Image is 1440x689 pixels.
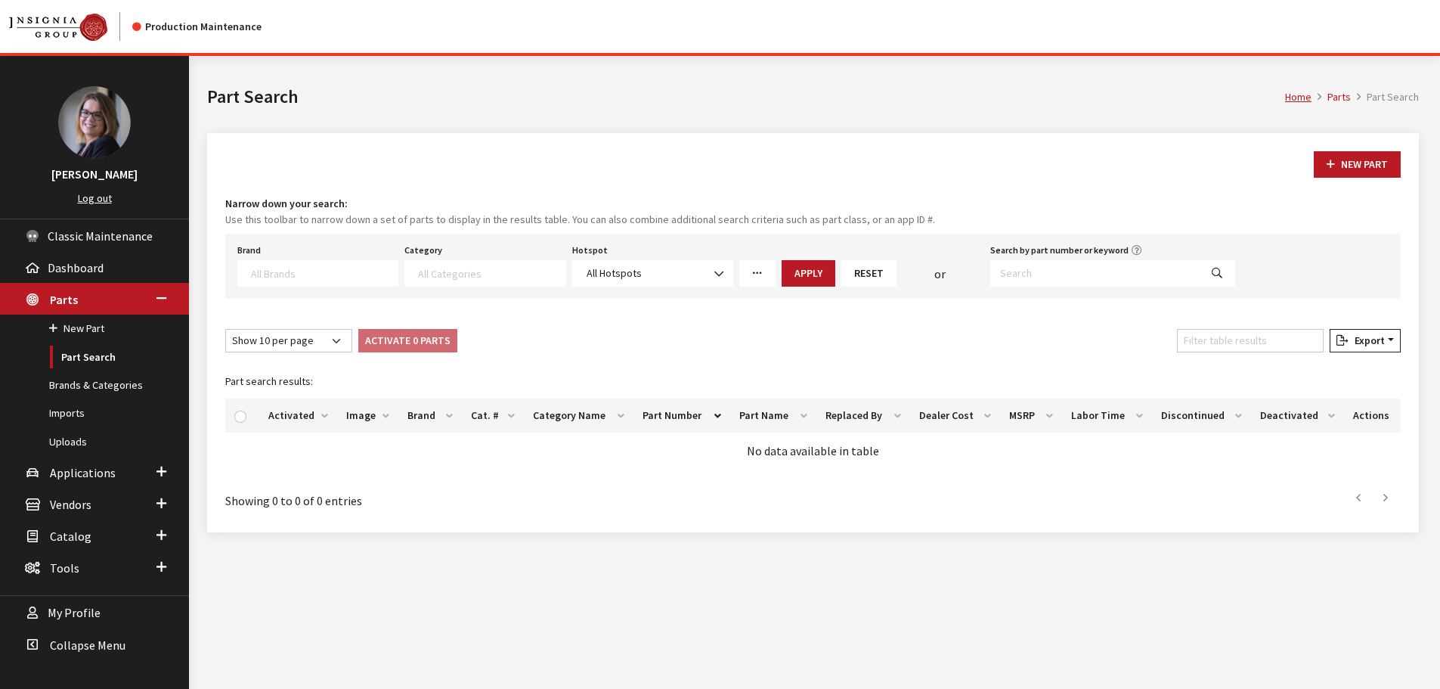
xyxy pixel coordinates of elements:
[910,399,1000,433] th: Dealer Cost: activate to sort column ascending
[1062,399,1152,433] th: Labor Time: activate to sort column ascending
[990,244,1129,257] label: Search by part number or keyword
[50,292,78,307] span: Parts
[50,497,91,512] span: Vendors
[816,399,910,433] th: Replaced By: activate to sort column ascending
[1152,399,1251,433] th: Discontinued: activate to sort column ascending
[15,165,174,183] h3: [PERSON_NAME]
[237,260,398,287] span: Select a Brand
[1000,399,1063,433] th: MSRP: activate to sort column ascending
[1285,90,1311,104] a: Home
[225,433,1401,469] td: No data available in table
[48,228,153,244] span: Classic Maintenance
[1351,89,1419,105] li: Part Search
[225,481,705,510] div: Showing 0 to 0 of 0 entries
[572,244,608,257] label: Hotspot
[1199,260,1235,287] button: Search
[587,266,642,280] span: All Hotspots
[1251,399,1344,433] th: Deactivated: activate to sort column ascending
[50,638,125,653] span: Collapse Menu
[132,19,262,35] div: Production Maintenance
[897,265,984,283] div: or
[251,266,398,280] textarea: Search
[225,212,1401,228] small: Use this toolbar to narrow down a set of parts to display in the results table. You can also comb...
[50,529,91,544] span: Catalog
[404,244,442,257] label: Category
[78,191,112,205] a: Log out
[237,244,261,257] label: Brand
[1349,334,1385,347] span: Export
[404,260,565,287] span: Select a Category
[1330,329,1401,352] button: Export
[1344,399,1401,433] th: Actions
[9,14,107,41] img: Catalog Maintenance
[572,260,733,287] span: All Hotspots
[418,266,565,280] textarea: Search
[739,260,776,287] a: More Filters
[50,560,79,576] span: Tools
[207,83,1285,110] h1: Part Search
[782,260,835,287] button: Apply
[398,399,462,433] th: Brand: activate to sort column ascending
[259,399,337,433] th: Activated: activate to sort column ascending
[337,399,398,433] th: Image: activate to sort column ascending
[633,399,730,433] th: Part Number: activate to sort column descending
[524,399,633,433] th: Category Name: activate to sort column ascending
[462,399,524,433] th: Cat. #: activate to sort column ascending
[225,196,1401,212] h4: Narrow down your search:
[1311,89,1351,105] li: Parts
[841,260,897,287] button: Reset
[58,86,131,159] img: Kim Callahan Collins
[225,365,1401,399] caption: Part search results:
[582,265,723,281] span: All Hotspots
[9,12,132,41] a: Insignia Group logo
[730,399,816,433] th: Part Name: activate to sort column ascending
[48,260,104,275] span: Dashboard
[48,606,101,621] span: My Profile
[50,465,116,480] span: Applications
[990,260,1200,287] input: Search
[1314,151,1401,178] button: New Part
[1177,329,1324,352] input: Filter table results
